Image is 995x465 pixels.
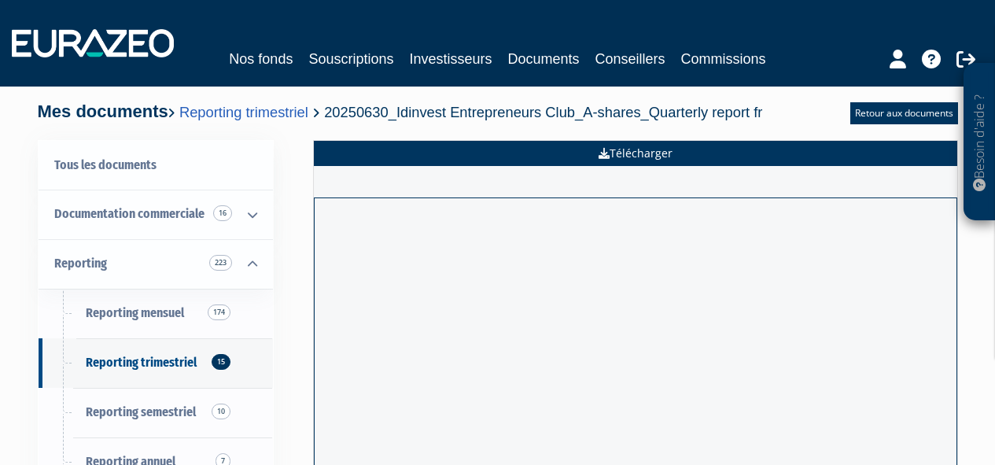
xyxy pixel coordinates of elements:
a: Reporting mensuel174 [39,289,273,338]
span: Reporting [54,256,107,271]
a: Commissions [681,48,766,70]
span: 174 [208,304,230,320]
a: Reporting trimestriel15 [39,338,273,388]
a: Reporting trimestriel [179,104,308,120]
a: Souscriptions [308,48,393,70]
span: 16 [213,205,232,221]
span: 15 [212,354,230,370]
span: 20250630_Idinvest Entrepreneurs Club_A-shares_Quarterly report fr [324,104,762,120]
a: Investisseurs [409,48,492,70]
a: Documentation commerciale 16 [39,190,273,239]
a: Nos fonds [229,48,293,70]
a: Retour aux documents [850,102,958,124]
span: Reporting mensuel [86,305,184,320]
h4: Mes documents [38,102,763,121]
span: Reporting semestriel [86,404,196,419]
span: 10 [212,404,230,419]
img: 1732889491-logotype_eurazeo_blanc_rvb.png [12,29,174,57]
p: Besoin d'aide ? [971,72,989,213]
span: Documentation commerciale [54,206,205,221]
a: Tous les documents [39,141,273,190]
a: Télécharger [314,141,957,166]
span: 223 [209,255,232,271]
a: Documents [508,48,580,70]
a: Reporting semestriel10 [39,388,273,437]
a: Reporting 223 [39,239,273,289]
span: Reporting trimestriel [86,355,197,370]
a: Conseillers [595,48,665,70]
